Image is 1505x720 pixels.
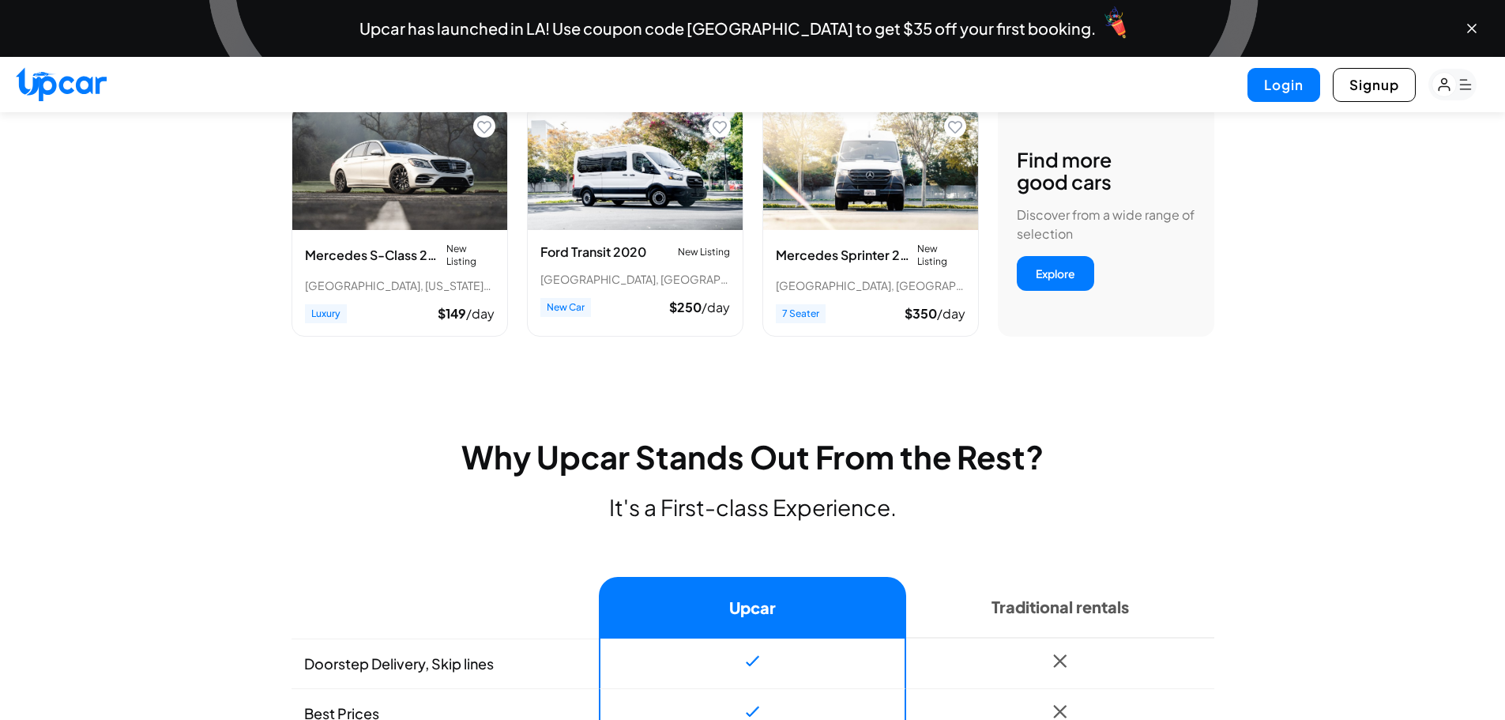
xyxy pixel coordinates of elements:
[359,21,1096,36] span: Upcar has launched in LA! Use coupon code [GEOGRAPHIC_DATA] to get $35 off your first booking.
[438,305,466,322] span: $ 149
[528,104,743,230] img: Ford Transit 2020
[776,277,965,293] div: [GEOGRAPHIC_DATA], [GEOGRAPHIC_DATA]
[599,577,906,639] th: Upcar
[305,304,347,323] span: Luxury
[709,115,731,138] button: Add to favorites
[702,299,730,315] span: /day
[776,304,826,323] span: 7 Seater
[292,639,599,688] td: Doorstep Delivery, Skip lines
[466,305,495,322] span: /day
[776,246,912,265] h3: Mercedes Sprinter 2025
[1017,149,1112,193] h3: Find more good cars
[540,243,646,262] h3: Ford Transit 2020
[16,67,107,101] img: Upcar Logo
[292,495,1214,520] p: It's a First-class Experience.
[678,246,730,258] span: New Listing
[762,103,979,337] div: View details for Mercedes Sprinter 2025
[669,299,702,315] span: $ 250
[906,577,1213,639] th: Traditional rentals
[292,438,1214,476] h2: Why Upcar Stands Out From the Rest?
[473,115,495,138] button: Add to favorites
[540,298,591,317] span: New Car
[1333,68,1416,102] button: Signup
[937,305,965,322] span: /day
[527,103,743,337] div: View details for Ford Transit 2020
[292,104,507,230] img: Mercedes S-Class 2020
[446,243,495,268] span: New Listing
[1017,205,1195,243] p: Discover from a wide range of selection
[1247,68,1320,102] button: Login
[292,103,508,337] div: View details for Mercedes S-Class 2020
[763,104,978,230] img: Mercedes Sprinter 2025
[305,277,495,293] div: [GEOGRAPHIC_DATA], [US_STATE] • 2 trips
[1464,21,1480,36] button: Close banner
[917,243,965,268] span: New Listing
[905,305,937,322] span: $ 350
[305,246,440,265] h3: Mercedes S-Class 2020
[540,271,730,287] div: [GEOGRAPHIC_DATA], [GEOGRAPHIC_DATA]
[1017,256,1094,291] button: Explore
[944,115,966,138] button: Add to favorites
